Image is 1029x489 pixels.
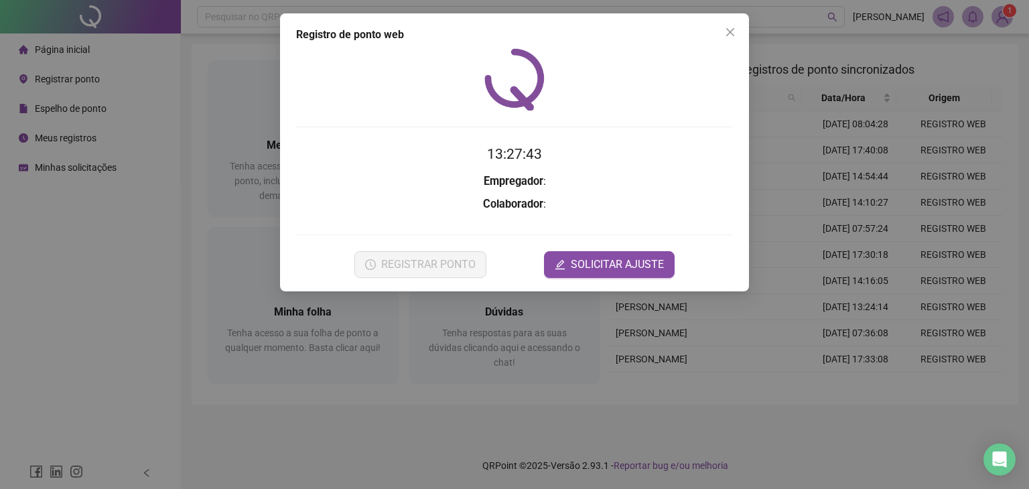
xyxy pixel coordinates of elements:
[725,27,736,38] span: close
[484,175,543,188] strong: Empregador
[983,443,1016,476] div: Open Intercom Messenger
[483,198,543,210] strong: Colaborador
[571,257,664,273] span: SOLICITAR AJUSTE
[354,251,486,278] button: REGISTRAR PONTO
[555,259,565,270] span: edit
[296,27,733,43] div: Registro de ponto web
[719,21,741,43] button: Close
[487,146,542,162] time: 13:27:43
[484,48,545,111] img: QRPoint
[296,196,733,213] h3: :
[296,173,733,190] h3: :
[544,251,675,278] button: editSOLICITAR AJUSTE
